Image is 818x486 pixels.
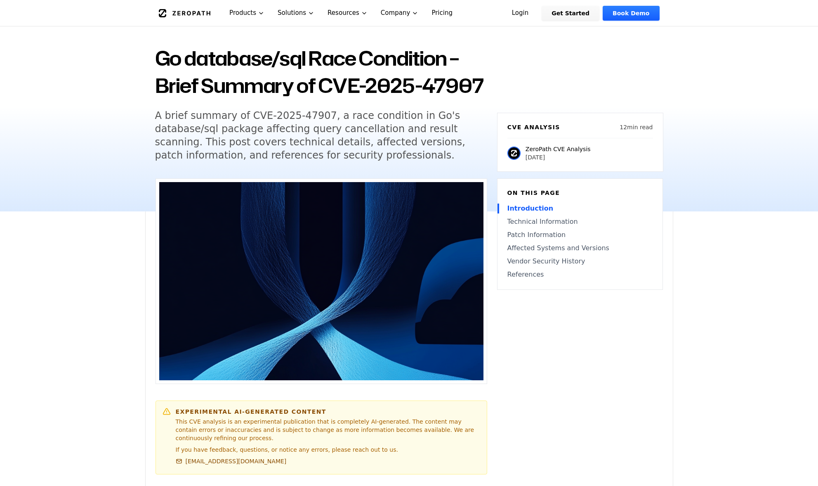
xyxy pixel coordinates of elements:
[159,182,483,380] img: Go database/sql Race Condition – Brief Summary of CVE-2025-47907
[526,145,591,153] p: ZeroPath CVE Analysis
[502,6,539,21] a: Login
[507,256,653,266] a: Vendor Security History
[507,189,653,197] h6: On this page
[507,147,521,160] img: ZeroPath CVE Analysis
[620,123,653,131] p: 12 min read
[176,408,480,416] h6: Experimental AI-Generated Content
[603,6,659,21] a: Book Demo
[176,446,480,454] p: If you have feedback, questions, or notice any errors, please reach out to us.
[507,217,653,227] a: Technical Information
[176,457,287,465] a: [EMAIL_ADDRESS][DOMAIN_NAME]
[542,6,599,21] a: Get Started
[507,270,653,280] a: References
[507,204,653,213] a: Introduction
[507,123,560,131] h6: CVE Analysis
[155,109,472,162] h5: A brief summary of CVE-2025-47907, a race condition in Go's database/sql package affecting query ...
[176,417,480,442] p: This CVE analysis is an experimental publication that is completely AI-generated. The content may...
[507,230,653,240] a: Patch Information
[526,153,591,161] p: [DATE]
[507,243,653,253] a: Affected Systems and Versions
[155,45,487,99] h1: Go database/sql Race Condition – Brief Summary of CVE-2025-47907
